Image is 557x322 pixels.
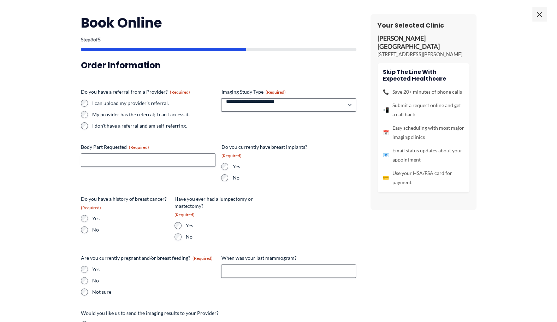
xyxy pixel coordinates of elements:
[92,288,216,295] label: Not sure
[92,266,216,273] label: Yes
[383,128,389,137] span: 📅
[81,254,213,262] legend: Are you currently pregnant and/or breast feeding?
[221,254,356,262] label: When was your last mammogram?
[265,89,285,95] span: (Required)
[383,123,464,142] li: Easy scheduling with most major imaging clinics
[90,36,93,42] span: 3
[81,14,356,31] h2: Book Online
[378,51,469,58] p: [STREET_ADDRESS][PERSON_NAME]
[232,174,309,181] label: No
[174,195,262,218] legend: Have you ever had a lumpectomy or mastectomy?
[81,37,356,42] p: Step of
[221,144,309,159] legend: Do you currently have breast implants?
[186,222,262,229] label: Yes
[92,277,216,284] label: No
[81,88,190,95] legend: Do you have a referral from a Provider?
[92,215,169,222] label: Yes
[81,195,169,211] legend: Do you have a history of breast cancer?
[383,69,464,82] h4: Skip the line with Expected Healthcare
[221,88,356,95] label: Imaging Study Type
[81,205,101,210] span: (Required)
[378,21,469,29] h3: Your Selected Clinic
[98,36,101,42] span: 5
[81,60,356,71] h3: Order Information
[232,163,309,170] label: Yes
[383,105,389,115] span: 📲
[174,212,195,217] span: (Required)
[532,7,546,21] span: ×
[383,169,464,187] li: Use your HSA/FSA card for payment
[92,100,216,107] label: I can upload my provider's referral.
[170,89,190,95] span: (Required)
[221,153,241,158] span: (Required)
[383,101,464,119] li: Submit a request online and get a call back
[383,151,389,160] span: 📧
[192,256,213,261] span: (Required)
[378,35,469,51] p: [PERSON_NAME][GEOGRAPHIC_DATA]
[186,233,262,240] label: No
[81,310,219,317] legend: Would you like us to send the imaging results to your Provider?
[383,87,464,96] li: Save 20+ minutes of phone calls
[92,111,216,118] label: My provider has the referral; I can't access it.
[383,173,389,182] span: 💳
[129,145,149,150] span: (Required)
[92,122,216,129] label: I don't have a referral and am self-referring.
[81,144,216,151] label: Body Part Requested
[383,146,464,164] li: Email status updates about your appointment
[92,226,169,233] label: No
[383,87,389,96] span: 📞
